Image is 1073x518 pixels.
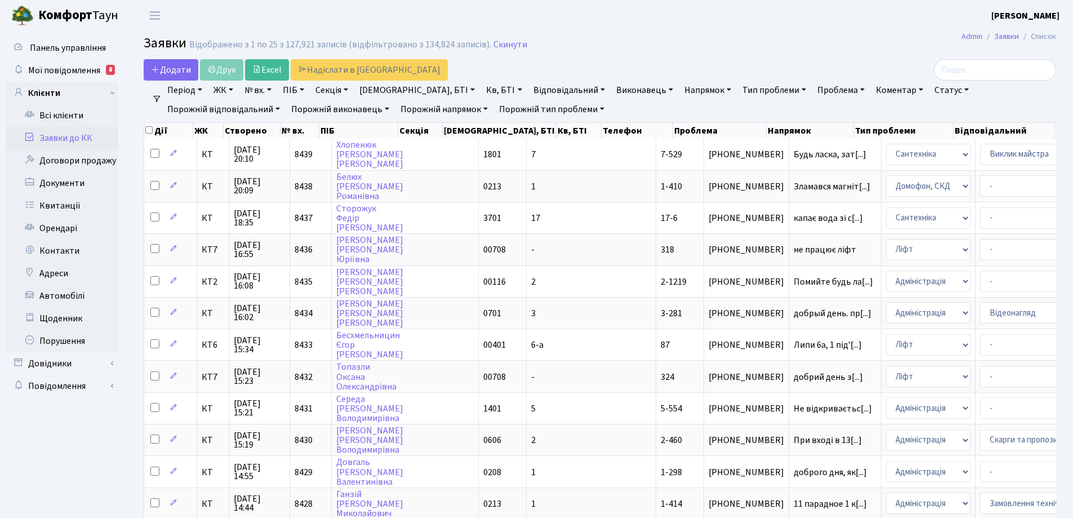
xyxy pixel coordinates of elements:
a: [PERSON_NAME] [991,9,1059,23]
span: 0208 [483,466,501,479]
span: 8438 [295,180,313,193]
th: Секція [398,123,443,139]
a: Admin [961,30,982,42]
span: 8432 [295,371,313,383]
a: Хлопенюк[PERSON_NAME][PERSON_NAME] [336,139,403,170]
span: КТ [202,436,224,445]
th: ЖК [193,123,224,139]
span: добрый день. пр[...] [794,307,871,320]
a: Відповідальний [529,81,609,100]
span: [DATE] 15:19 [234,431,285,449]
span: 7 [531,148,536,161]
th: Напрямок [767,123,854,139]
span: КТ2 [202,277,224,286]
span: [DATE] 16:02 [234,304,285,322]
a: Проблема [813,81,869,100]
a: Довгаль[PERSON_NAME]Валентинівна [336,457,403,488]
span: добрий день з[...] [794,371,863,383]
button: Переключити навігацію [141,6,169,25]
span: 00116 [483,276,506,288]
span: 3701 [483,212,501,224]
span: 1 [531,180,536,193]
b: Комфорт [38,6,92,24]
span: [DATE] 15:34 [234,336,285,354]
span: [PHONE_NUMBER] [709,340,784,349]
span: 8439 [295,148,313,161]
span: 8433 [295,339,313,351]
span: [DATE] 14:55 [234,463,285,481]
span: 2-1219 [661,276,687,288]
span: 0213 [483,498,501,510]
span: [DATE] 14:44 [234,494,285,512]
span: 11 парадное 1 к[...] [794,498,867,510]
a: Період [163,81,207,100]
span: КТ [202,404,224,413]
a: Коментар [871,81,928,100]
span: [PHONE_NUMBER] [709,150,784,159]
span: [DATE] 20:09 [234,177,285,195]
a: Порушення [6,330,118,352]
span: не працює ліфт [794,245,876,254]
span: [PHONE_NUMBER] [709,214,784,223]
a: Статус [930,81,973,100]
span: КТ [202,182,224,191]
th: [DEMOGRAPHIC_DATA], БТІ [443,123,556,139]
a: Excel [245,59,289,81]
span: 3 [531,307,536,320]
span: КТ [202,309,224,318]
a: ТопазлиОксанаОлександрівна [336,361,397,393]
span: Будь ласка, зат[...] [794,148,866,161]
span: 1 [531,466,536,479]
a: Адреси [6,262,118,285]
span: [DATE] 18:35 [234,209,285,227]
a: [DEMOGRAPHIC_DATA], БТІ [355,81,479,100]
span: [PHONE_NUMBER] [709,373,784,382]
span: [PHONE_NUMBER] [709,182,784,191]
a: Автомобілі [6,285,118,307]
th: № вх. [281,123,320,139]
span: 6-а [531,339,544,351]
span: Мої повідомлення [28,64,100,77]
span: КТ [202,499,224,508]
a: БесхмельницинЄгор[PERSON_NAME] [336,329,403,361]
span: 3-281 [661,307,682,320]
span: Панель управління [30,42,106,54]
a: Середа[PERSON_NAME]Володимирівна [336,393,403,424]
span: 1-414 [661,498,682,510]
span: [DATE] 15:21 [234,399,285,417]
a: ПІБ [278,81,309,100]
a: [PERSON_NAME][PERSON_NAME][PERSON_NAME] [336,266,403,298]
a: Квитанції [6,194,118,217]
span: [PHONE_NUMBER] [709,404,784,413]
span: КТ7 [202,373,224,382]
span: Не відкриваєтьс[...] [794,402,872,415]
span: 5 [531,402,536,415]
span: 00708 [483,371,506,383]
a: Кв, БТІ [482,81,526,100]
a: [PERSON_NAME][PERSON_NAME]Юріївна [336,234,403,265]
a: Клієнти [6,82,118,104]
a: Щоденник [6,307,118,330]
img: logo.png [11,5,34,27]
a: № вх. [240,81,276,100]
th: Відповідальний [954,123,1055,139]
th: Проблема [673,123,767,139]
span: 0701 [483,307,501,320]
a: Мої повідомлення8 [6,59,118,82]
span: 8430 [295,434,313,446]
a: Договори продажу [6,149,118,172]
span: доброго дня, як[...] [794,466,867,479]
span: 87 [661,339,670,351]
span: 17 [531,212,540,224]
a: Секція [311,81,353,100]
span: 8434 [295,307,313,320]
span: Таун [38,6,118,25]
a: Порожній тип проблеми [495,100,609,119]
span: 1-298 [661,466,682,479]
th: Тип проблеми [854,123,954,139]
a: Тип проблеми [738,81,811,100]
a: Заявки [994,30,1019,42]
th: Дії [144,123,193,139]
a: Белюх[PERSON_NAME]Романівна [336,171,403,202]
span: 0606 [483,434,501,446]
